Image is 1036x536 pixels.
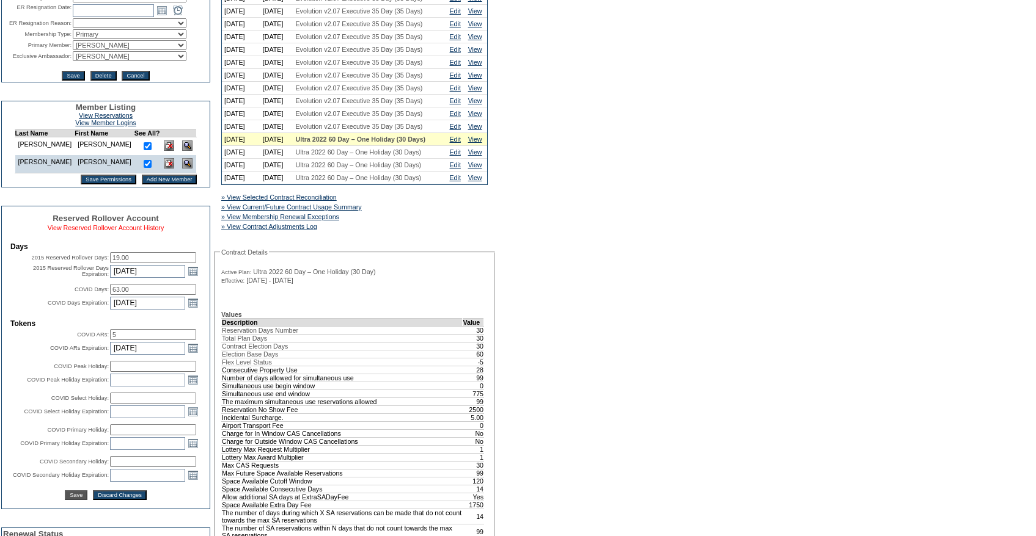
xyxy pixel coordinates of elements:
[463,477,484,485] td: 120
[164,140,174,151] img: Delete
[468,110,482,117] a: View
[222,429,463,437] td: Charge for In Window CAS Cancellations
[463,318,484,326] td: Value
[93,490,147,500] button: Discard Changes
[463,437,484,445] td: No
[48,224,164,231] a: View Reserved Rollover Account History
[260,172,293,184] td: [DATE]
[463,429,484,437] td: No
[222,172,260,184] td: [DATE]
[296,161,422,168] span: Ultra 2022 60 Day – One Holiday (30 Days)
[260,5,293,18] td: [DATE]
[296,148,422,156] span: Ultra 2022 60 Day – One Holiday (30 Days)
[222,421,463,429] td: Airport Transport Fee
[24,408,109,415] label: COVID Select Holiday Expiration:
[221,223,317,230] a: » View Contract Adjustments Log
[450,46,461,53] a: Edit
[62,71,84,81] input: Save
[463,382,484,389] td: 0
[222,485,463,493] td: Space Available Consecutive Days
[468,136,482,143] a: View
[186,468,200,482] a: Open the calendar popup.
[260,18,293,31] td: [DATE]
[450,84,461,92] a: Edit
[296,59,423,66] span: Evolution v2.07 Executive 35 Day (35 Days)
[450,71,461,79] a: Edit
[463,342,484,350] td: 30
[468,7,482,15] a: View
[450,136,461,143] a: Edit
[463,469,484,477] td: 99
[450,97,461,104] a: Edit
[186,296,200,310] a: Open the calendar popup.
[463,397,484,405] td: 99
[33,265,109,277] label: 2015 Reserved Rollover Days Expiration:
[3,51,72,61] td: Exclusive Ambassador:
[76,103,136,112] span: Member Listing
[222,413,463,421] td: Incidental Surcharge.
[182,158,193,168] img: View Dashboard
[260,95,293,107] td: [DATE]
[296,136,426,143] span: Ultra 2022 60 Day – One Holiday (30 Days)
[463,453,484,461] td: 1
[222,358,272,366] span: Flex Level Status
[65,490,87,500] input: Save
[222,445,463,453] td: Lottery Max Request Multiplier
[463,485,484,493] td: 14
[450,148,461,156] a: Edit
[450,20,461,27] a: Edit
[3,4,72,17] td: ER Resignation Date:
[10,242,201,251] td: Days
[468,46,482,53] a: View
[222,453,463,461] td: Lottery Max Award Multiplier
[463,326,484,334] td: 30
[296,84,423,92] span: Evolution v2.07 Executive 35 Day (35 Days)
[260,43,293,56] td: [DATE]
[296,33,423,40] span: Evolution v2.07 Executive 35 Day (35 Days)
[75,137,134,156] td: [PERSON_NAME]
[186,436,200,450] a: Open the calendar popup.
[75,286,109,292] label: COVID Days:
[31,255,109,261] label: 2015 Reserved Rollover Days:
[463,358,484,366] td: -5
[27,377,109,383] label: COVID Peak Holiday Expiration:
[296,123,423,130] span: Evolution v2.07 Executive 35 Day (35 Days)
[40,458,109,465] label: COVID Secondary Holiday:
[222,318,463,326] td: Description
[186,405,200,418] a: Open the calendar popup.
[222,509,463,524] td: The number of days during which X SA reservations can be made that do not count towards the max S...
[463,366,484,374] td: 28
[15,129,75,137] td: Last Name
[468,84,482,92] a: View
[20,440,109,446] label: COVID Primary Holiday Expiration:
[81,175,136,184] input: Save Permissions
[463,445,484,453] td: 1
[53,214,159,223] span: Reserved Rollover Account
[260,69,293,82] td: [DATE]
[463,389,484,397] td: 775
[463,334,484,342] td: 30
[468,59,482,66] a: View
[468,123,482,130] a: View
[296,20,423,27] span: Evolution v2.07 Executive 35 Day (35 Days)
[222,437,463,445] td: Charge for Outside Window CAS Cancellations
[296,97,423,104] span: Evolution v2.07 Executive 35 Day (35 Days)
[3,18,72,28] td: ER Resignation Reason:
[90,71,117,81] input: Delete
[222,120,260,133] td: [DATE]
[122,71,149,81] input: Cancel
[222,461,463,469] td: Max CAS Requests
[222,18,260,31] td: [DATE]
[463,413,484,421] td: 5.00
[450,123,461,130] a: Edit
[463,501,484,509] td: 1750
[75,129,134,137] td: First Name
[221,311,242,318] b: Values
[164,158,174,168] img: Delete
[450,59,461,66] a: Edit
[3,29,72,39] td: Membership Type:
[48,300,109,306] label: COVID Days Expiration:
[468,174,482,181] a: View
[222,382,463,389] td: Simultaneous use begin window
[222,335,267,342] span: Total Plan Days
